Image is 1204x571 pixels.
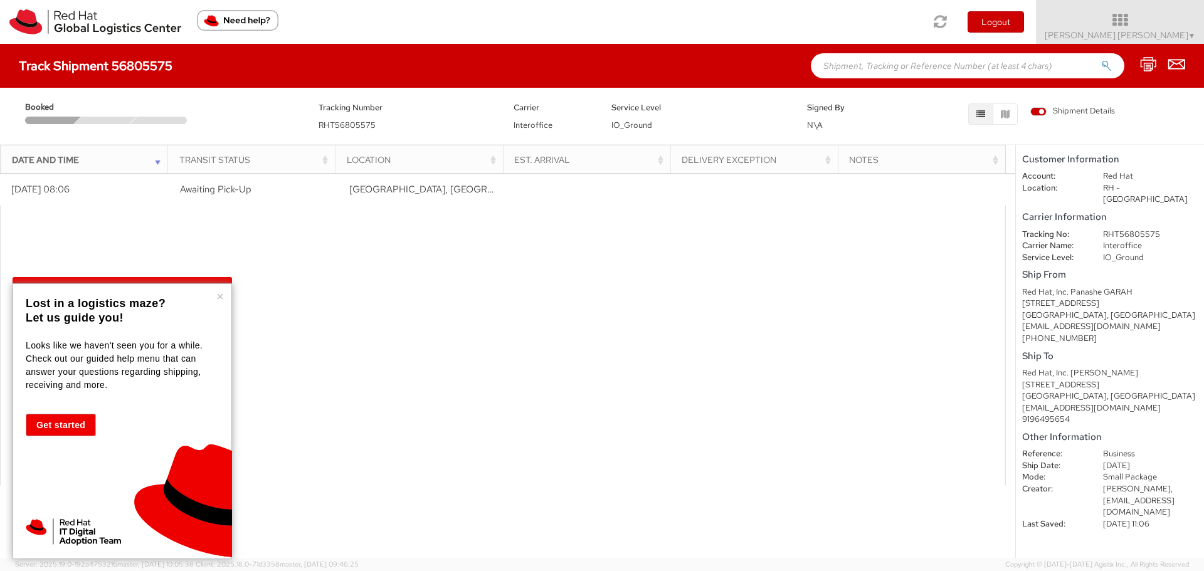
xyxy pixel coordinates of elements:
[349,183,647,196] span: RALEIGH, NC, US
[1022,321,1198,333] div: [EMAIL_ADDRESS][DOMAIN_NAME]
[1013,460,1094,472] dt: Ship Date:
[1013,229,1094,241] dt: Tracking No:
[196,560,359,568] span: Client: 2025.18.0-71d3358
[1013,252,1094,264] dt: Service Level:
[1013,518,1094,530] dt: Last Saved:
[807,120,823,130] span: N\A
[26,414,96,436] button: Get started
[514,103,593,112] h5: Carrier
[15,560,194,568] span: Server: 2025.19.0-192a4753216
[280,560,359,568] span: master, [DATE] 09:46:25
[1022,351,1198,362] h5: Ship To
[1022,379,1198,391] div: [STREET_ADDRESS]
[1022,432,1198,443] h5: Other Information
[1022,270,1198,280] h5: Ship From
[9,9,181,34] img: rh-logistics-00dfa346123c4ec078e1.svg
[1030,105,1115,117] span: Shipment Details
[1045,29,1196,41] span: [PERSON_NAME] [PERSON_NAME]
[319,103,495,112] h5: Tracking Number
[1022,310,1198,322] div: [GEOGRAPHIC_DATA], [GEOGRAPHIC_DATA]
[117,560,194,568] span: master, [DATE] 10:05:38
[1013,483,1094,495] dt: Creator:
[611,120,652,130] span: IO_Ground
[1022,154,1198,165] h5: Customer Information
[1013,448,1094,460] dt: Reference:
[1022,367,1198,379] div: Red Hat, Inc. [PERSON_NAME]
[1022,298,1198,310] div: [STREET_ADDRESS]
[1022,390,1198,402] div: [GEOGRAPHIC_DATA], [GEOGRAPHIC_DATA]
[968,11,1024,33] button: Logout
[1022,414,1198,426] div: 9196495654
[514,120,552,130] span: Interoffice
[26,312,124,324] strong: Let us guide you!
[19,59,172,73] h4: Track Shipment 56805575
[1022,212,1198,223] h5: Carrier Information
[811,53,1124,78] input: Shipment, Tracking or Reference Number (at least 4 chars)
[1022,286,1198,298] div: Red Hat, Inc. Panashe GARAH
[1188,31,1196,41] span: ▼
[807,103,886,112] h5: Signed By
[611,103,788,112] h5: Service Level
[12,154,164,166] div: Date and Time
[682,154,834,166] div: Delivery Exception
[1013,471,1094,483] dt: Mode:
[1013,170,1094,182] dt: Account:
[26,297,166,310] strong: Lost in a logistics maze?
[216,290,224,303] button: Close
[1022,402,1198,414] div: [EMAIL_ADDRESS][DOMAIN_NAME]
[514,154,667,166] div: Est. Arrival
[26,339,216,392] p: Looks like we haven't seen you for a while. Check out our guided help menu that can answer your q...
[1013,182,1094,194] dt: Location:
[319,120,376,130] span: RHT56805575
[849,154,1001,166] div: Notes
[1022,333,1198,345] div: [PHONE_NUMBER]
[347,154,499,166] div: Location
[180,183,251,196] span: Awaiting Pick-Up
[1005,560,1189,570] span: Copyright © [DATE]-[DATE] Agistix Inc., All Rights Reserved
[197,10,278,31] button: Need help?
[179,154,332,166] div: Transit Status
[1013,240,1094,252] dt: Carrier Name:
[1103,483,1173,494] span: [PERSON_NAME],
[25,102,79,113] span: Booked
[1030,105,1115,119] label: Shipment Details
